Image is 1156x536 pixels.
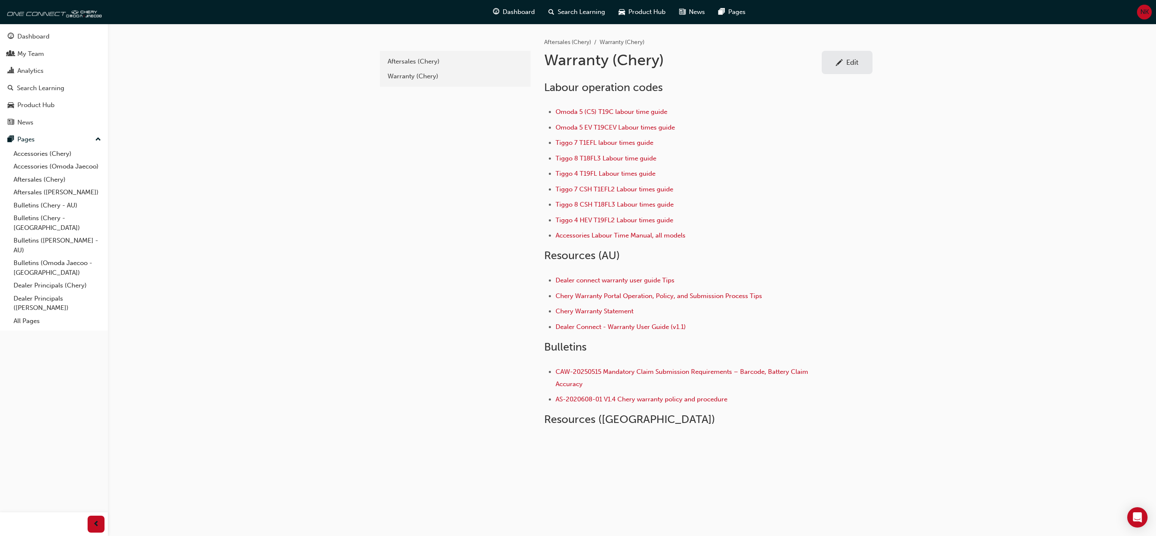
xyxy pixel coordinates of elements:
div: Warranty (Chery) [388,72,523,81]
span: Labour operation codes [544,81,663,94]
button: Pages [3,132,105,147]
div: Open Intercom Messenger [1127,507,1148,528]
a: My Team [3,46,105,62]
div: News [17,118,33,127]
a: Aftersales (Chery) [544,39,591,46]
a: car-iconProduct Hub [612,3,672,21]
span: NK [1140,7,1149,17]
span: Resources (AU) [544,249,620,262]
a: Tiggo 7 CSH T1EFL2 Labour times guide [556,185,673,193]
div: Product Hub [17,100,55,110]
a: Dealer connect warranty user guide Tips [556,276,674,284]
span: prev-icon [93,519,99,530]
a: Aftersales (Chery) [383,54,527,69]
div: Search Learning [17,83,64,93]
div: Dashboard [17,32,50,41]
span: Bulletins [544,340,586,354]
span: Product Hub [628,7,666,17]
a: Omoda 5 EV T19CEV Labour times guide [556,124,675,131]
li: Warranty (Chery) [600,38,644,47]
a: Chery Warranty Statement [556,307,633,315]
button: NK [1137,5,1152,19]
span: guage-icon [493,7,499,17]
a: Bulletins (Chery - AU) [10,199,105,212]
a: Accessories (Omoda Jaecoo) [10,160,105,173]
span: people-icon [8,50,14,58]
a: Aftersales ([PERSON_NAME]) [10,186,105,199]
a: Dashboard [3,29,105,44]
a: Product Hub [3,97,105,113]
a: Analytics [3,63,105,79]
a: Bulletins (Chery - [GEOGRAPHIC_DATA]) [10,212,105,234]
h1: Warranty (Chery) [544,51,822,69]
span: Search Learning [558,7,605,17]
a: Bulletins ([PERSON_NAME] - AU) [10,234,105,257]
div: Edit [846,58,859,66]
span: News [689,7,705,17]
span: news-icon [679,7,685,17]
a: Search Learning [3,80,105,96]
a: Tiggo 7 T1EFL labour times guide [556,139,653,146]
div: Pages [17,135,35,144]
span: Resources ([GEOGRAPHIC_DATA]) [544,413,715,426]
a: guage-iconDashboard [486,3,542,21]
a: CAW-20250515 Mandatory Claim Submission Requirements – Barcode, Battery Claim Accuracy [556,368,810,388]
span: up-icon [95,134,101,145]
a: Edit [822,51,873,74]
a: Dealer Principals ([PERSON_NAME]) [10,292,105,315]
span: news-icon [8,119,14,127]
a: Bulletins (Omoda Jaecoo - [GEOGRAPHIC_DATA]) [10,257,105,279]
img: oneconnect [4,3,102,20]
a: Warranty (Chery) [383,69,527,84]
a: All Pages [10,315,105,328]
div: My Team [17,49,44,59]
a: Tiggo 4 HEV T19FL2 Labour times guide [556,216,673,224]
a: News [3,115,105,130]
span: pages-icon [718,7,725,17]
a: Tiggo 8 CSH T18FL3 Labour times guide [556,201,674,208]
span: search-icon [8,85,14,92]
a: Accessories (Chery) [10,147,105,160]
span: pencil-icon [836,59,843,68]
a: Dealer Connect - Warranty User Guide (v1.1) [556,323,686,331]
a: pages-iconPages [712,3,752,21]
span: Dashboard [503,7,535,17]
span: guage-icon [8,33,14,41]
div: Aftersales (Chery) [388,57,523,66]
a: Tiggo 4 T19FL Labour times guide [556,170,655,177]
a: Tiggo 8 T18FL3 Labour time guide [556,155,656,162]
span: car-icon [8,102,14,109]
span: pages-icon [8,136,14,144]
a: Chery Warranty Portal Operation, Policy, and Submission Process Tips [556,292,762,300]
span: chart-icon [8,67,14,75]
div: Analytics [17,66,44,76]
span: Pages [728,7,746,17]
a: Accessories Labour Time Manual, all models [556,232,685,239]
a: Aftersales (Chery) [10,173,105,186]
a: Omoda 5 (C5) T19C labour time guide [556,108,667,116]
span: search-icon [548,7,554,17]
a: Dealer Principals (Chery) [10,279,105,292]
a: AS-2020608-01 V1.4 Chery warranty policy and procedure [556,395,727,403]
span: car-icon [619,7,625,17]
a: news-iconNews [672,3,712,21]
a: search-iconSearch Learning [542,3,612,21]
button: DashboardMy TeamAnalyticsSearch LearningProduct HubNews [3,27,105,132]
